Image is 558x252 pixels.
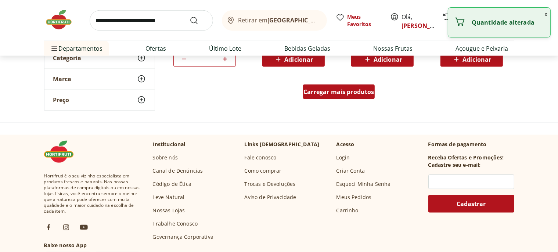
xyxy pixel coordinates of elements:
[428,161,481,169] h3: Cadastre seu e-mail:
[44,242,141,249] h3: Baixe nosso App
[222,10,327,31] button: Retirar em[GEOGRAPHIC_DATA]/[GEOGRAPHIC_DATA]
[284,57,313,62] span: Adicionar
[153,167,203,174] a: Canal de Denúncias
[303,89,374,95] span: Carregar mais produtos
[456,44,508,53] a: Açougue e Peixaria
[62,223,71,232] img: ig
[90,10,213,31] input: search
[50,40,103,57] span: Departamentos
[336,154,350,161] a: Login
[153,207,185,214] a: Nossas Lojas
[53,75,72,83] span: Marca
[428,195,514,213] button: Cadastrar
[153,154,178,161] a: Sobre nós
[44,9,81,31] img: Hortifruti
[262,52,325,67] button: Adicionar
[267,16,391,24] b: [GEOGRAPHIC_DATA]/[GEOGRAPHIC_DATA]
[53,54,82,62] span: Categoria
[53,96,69,104] span: Preço
[245,167,282,174] a: Como comprar
[402,22,450,30] a: [PERSON_NAME]
[285,44,331,53] a: Bebidas Geladas
[245,141,320,148] p: Links [DEMOGRAPHIC_DATA]
[153,220,198,227] a: Trabalhe Conosco
[44,173,141,214] span: Hortifruti é o seu vizinho especialista em produtos frescos e naturais. Nas nossas plataformas de...
[153,141,186,148] p: Institucional
[209,44,242,53] a: Último Lote
[336,141,354,148] p: Acesso
[190,16,207,25] button: Submit Search
[146,44,166,53] a: Ofertas
[44,69,155,89] button: Marca
[44,48,155,68] button: Categoria
[351,52,414,67] button: Adicionar
[336,207,359,214] a: Carrinho
[462,57,491,62] span: Adicionar
[245,180,296,188] a: Trocas e Devoluções
[374,44,413,53] a: Nossas Frutas
[336,180,391,188] a: Esqueci Minha Senha
[153,194,185,201] a: Leve Natural
[428,154,504,161] h3: Receba Ofertas e Promoções!
[79,223,88,232] img: ytb
[303,84,375,102] a: Carregar mais produtos
[541,8,550,20] button: Fechar notificação
[402,12,435,30] span: Olá,
[44,223,53,232] img: fb
[472,19,544,26] p: Quantidade alterada
[428,141,514,148] p: Formas de pagamento
[50,40,59,57] button: Menu
[440,52,503,67] button: Adicionar
[245,154,277,161] a: Fale conosco
[153,180,191,188] a: Código de Ética
[153,233,214,241] a: Governança Corporativa
[348,13,381,28] span: Meus Favoritos
[374,57,402,62] span: Adicionar
[44,141,81,163] img: Hortifruti
[238,17,319,24] span: Retirar em
[44,90,155,110] button: Preço
[457,201,486,207] span: Cadastrar
[336,167,365,174] a: Criar Conta
[245,194,296,201] a: Aviso de Privacidade
[336,13,381,28] a: Meus Favoritos
[336,194,372,201] a: Meus Pedidos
